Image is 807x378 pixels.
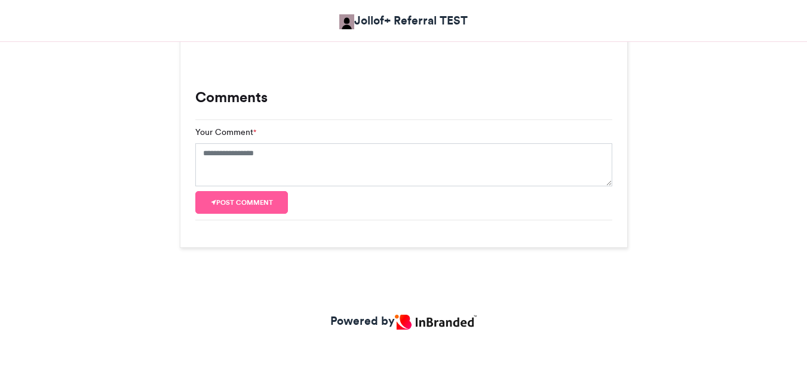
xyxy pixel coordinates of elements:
img: Jollof+ Referral TEST [339,14,354,29]
label: Your Comment [195,126,256,139]
a: Powered by [330,312,476,330]
a: Jollof+ Referral TEST [339,12,468,29]
button: Post comment [195,191,289,214]
h3: Comments [195,90,612,105]
img: Inbranded [395,315,476,330]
